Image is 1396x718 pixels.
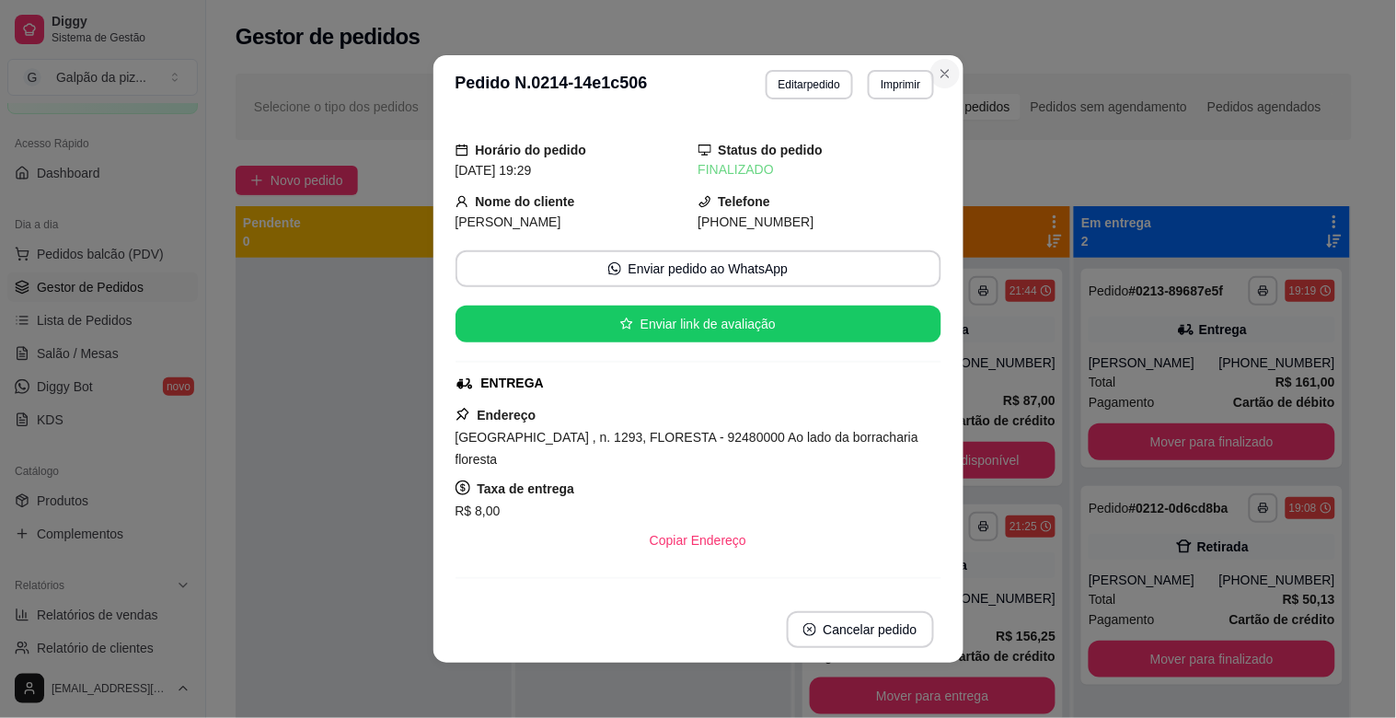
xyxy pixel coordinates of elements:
[698,144,711,156] span: desktop
[787,611,934,648] button: close-circleCancelar pedido
[456,407,470,422] span: pushpin
[456,195,468,208] span: user
[456,306,941,342] button: starEnviar link de avaliação
[698,160,941,179] div: FINALIZADO
[456,430,918,467] span: [GEOGRAPHIC_DATA] , n. 1293, FLORESTA - 92480000 Ao lado da borracharia floresta
[620,318,633,330] span: star
[456,214,561,229] span: [PERSON_NAME]
[456,504,501,518] span: R$ 8,00
[478,481,575,496] strong: Taxa de entrega
[476,143,587,157] strong: Horário do pedido
[930,59,960,88] button: Close
[698,195,711,208] span: phone
[868,70,933,99] button: Imprimir
[456,481,470,495] span: dollar
[478,408,536,423] strong: Endereço
[481,374,544,393] div: ENTREGA
[608,262,621,275] span: whats-app
[635,522,761,559] button: Copiar Endereço
[803,623,816,636] span: close-circle
[456,250,941,287] button: whats-appEnviar pedido ao WhatsApp
[719,143,824,157] strong: Status do pedido
[456,144,468,156] span: calendar
[456,70,648,99] h3: Pedido N. 0214-14e1c506
[698,214,814,229] span: [PHONE_NUMBER]
[719,194,771,209] strong: Telefone
[456,163,532,178] span: [DATE] 19:29
[476,194,575,209] strong: Nome do cliente
[766,70,853,99] button: Editarpedido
